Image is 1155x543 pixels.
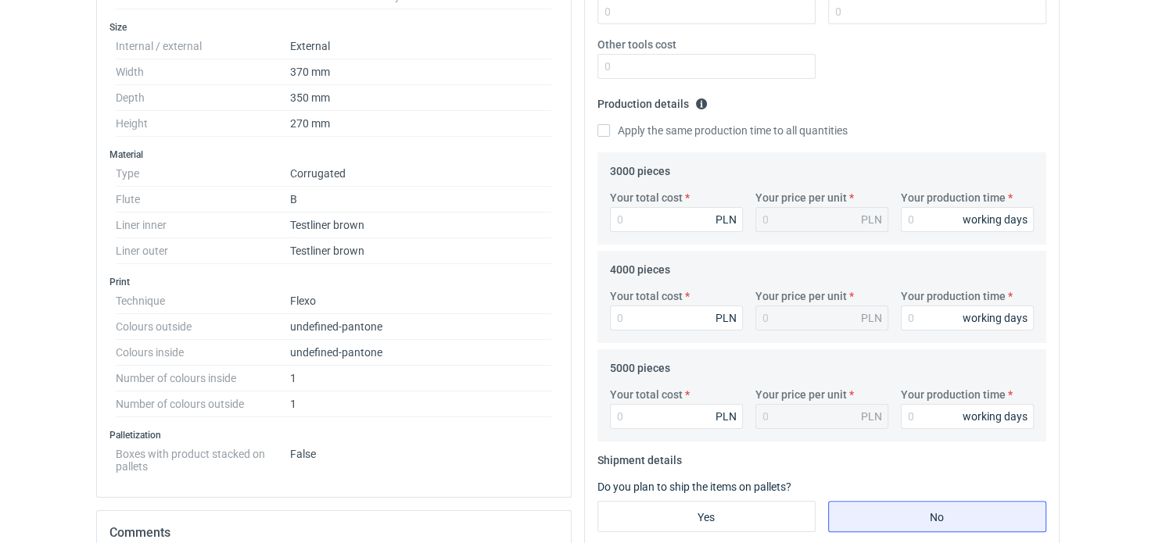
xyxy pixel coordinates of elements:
[109,523,558,542] h2: Comments
[610,387,683,402] label: Your total cost
[716,310,737,326] div: PLN
[901,387,1006,402] label: Your production time
[828,501,1046,532] label: No
[116,238,290,264] dt: Liner outer
[861,409,882,424] div: PLN
[116,85,290,111] dt: Depth
[109,429,558,441] h3: Palletization
[610,355,670,374] legend: 5000 pieces
[901,207,1034,232] input: 0
[755,387,847,402] label: Your price per unit
[901,190,1006,205] label: Your production time
[861,310,882,326] div: PLN
[116,213,290,238] dt: Liner inner
[290,238,552,264] dd: Testliner brown
[290,59,552,85] dd: 370 mm
[755,288,847,304] label: Your price per unit
[716,409,737,424] div: PLN
[290,288,552,314] dd: Flexo
[290,187,552,213] dd: B
[290,85,552,111] dd: 350 mm
[610,404,743,429] input: 0
[610,257,670,276] legend: 4000 pieces
[290,111,552,137] dd: 270 mm
[597,54,816,79] input: 0
[597,123,848,138] label: Apply the same production time to all quantities
[116,59,290,85] dt: Width
[290,366,552,391] dd: 1
[597,448,682,466] legend: Shipment details
[116,366,290,391] dt: Number of colours inside
[963,212,1028,227] div: working days
[610,288,683,304] label: Your total cost
[963,310,1028,326] div: working days
[597,501,816,532] label: Yes
[109,148,558,161] h3: Material
[597,37,676,52] label: Other tools cost
[290,34,552,59] dd: External
[610,305,743,330] input: 0
[901,288,1006,304] label: Your production time
[610,207,743,232] input: 0
[901,404,1034,429] input: 0
[116,111,290,137] dt: Height
[116,161,290,187] dt: Type
[116,288,290,314] dt: Technique
[716,212,737,227] div: PLN
[116,391,290,417] dt: Number of colours outside
[901,305,1034,330] input: 0
[597,480,791,493] label: Do you plan to ship the items on pallets?
[861,212,882,227] div: PLN
[610,159,670,177] legend: 3000 pieces
[290,340,552,366] dd: undefined-pantone
[290,391,552,417] dd: 1
[290,213,552,238] dd: Testliner brown
[109,276,558,288] h3: Print
[610,190,683,205] label: Your total cost
[290,441,552,473] dd: False
[290,161,552,187] dd: Corrugated
[116,314,290,340] dt: Colours outside
[116,340,290,366] dt: Colours inside
[116,441,290,473] dt: Boxes with product stacked on pallets
[963,409,1028,424] div: working days
[755,190,847,205] label: Your price per unit
[116,34,290,59] dt: Internal / external
[109,21,558,34] h3: Size
[116,187,290,213] dt: Flute
[290,314,552,340] dd: undefined-pantone
[597,91,708,110] legend: Production details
